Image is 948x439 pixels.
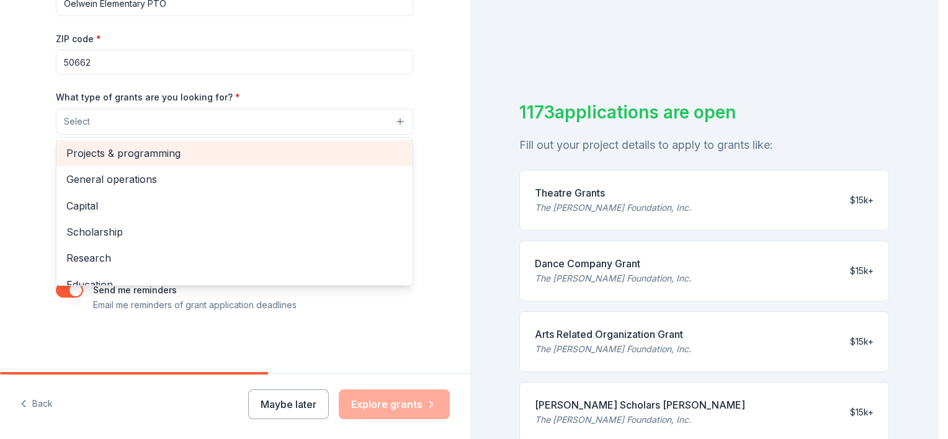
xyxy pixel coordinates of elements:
[66,224,403,240] span: Scholarship
[56,109,413,135] button: Select
[66,277,403,293] span: Education
[66,250,403,266] span: Research
[64,114,90,129] span: Select
[66,198,403,214] span: Capital
[56,137,413,286] div: Select
[66,171,403,187] span: General operations
[66,145,403,161] span: Projects & programming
